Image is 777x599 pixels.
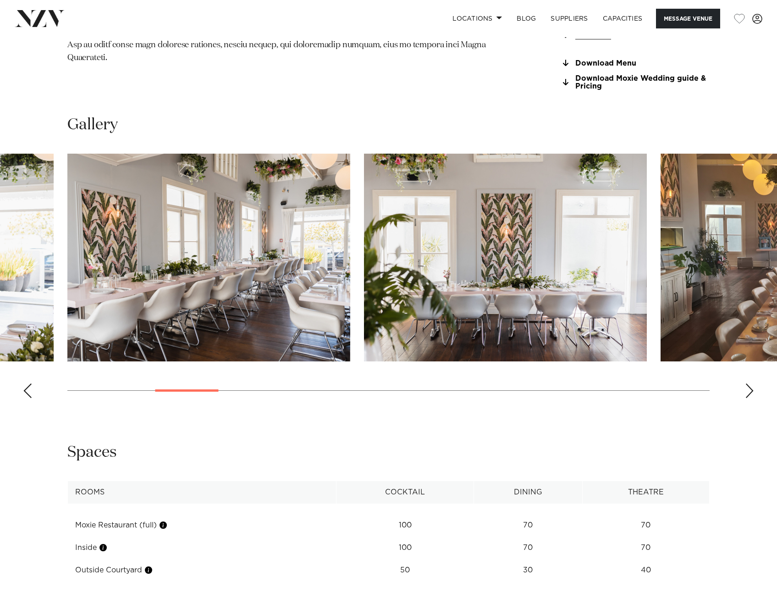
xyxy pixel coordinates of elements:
button: Message Venue [656,9,720,28]
td: 30 [474,559,582,582]
th: Dining [474,481,582,504]
swiper-slide: 5 / 22 [364,154,647,361]
td: 70 [474,537,582,559]
a: Download Moxie Wedding guide & Pricing [560,75,710,90]
a: Download Menu [560,59,710,67]
td: 100 [336,514,474,537]
a: Locations [445,9,509,28]
td: Inside [68,537,336,559]
a: SUPPLIERS [543,9,595,28]
td: 70 [582,514,709,537]
td: Outside Courtyard [68,559,336,582]
h2: Gallery [67,115,118,135]
swiper-slide: 4 / 22 [67,154,350,361]
th: Rooms [68,481,336,504]
th: Cocktail [336,481,474,504]
td: Moxie Restaurant (full) [68,514,336,537]
td: 70 [582,537,709,559]
td: 100 [336,537,474,559]
a: BLOG [509,9,543,28]
th: Theatre [582,481,709,504]
img: nzv-logo.png [15,10,65,27]
td: 40 [582,559,709,582]
td: 70 [474,514,582,537]
h2: Spaces [67,442,117,463]
td: 50 [336,559,474,582]
a: Capacities [595,9,650,28]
